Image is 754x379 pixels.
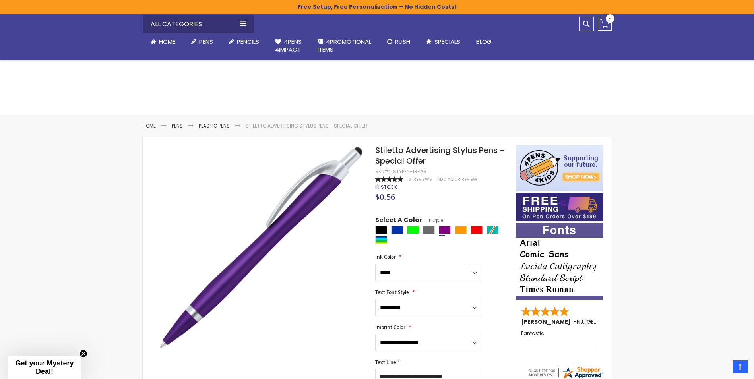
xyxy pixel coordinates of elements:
[375,184,397,190] span: In stock
[375,176,403,182] div: 100%
[584,318,643,326] span: [GEOGRAPHIC_DATA]
[516,223,603,300] img: font-personalization-examples
[455,226,467,234] div: Orange
[516,193,603,221] img: Free shipping on orders over $199
[413,176,432,182] span: Reviews
[688,358,754,379] iframe: Google Customer Reviews
[159,37,175,46] span: Home
[408,176,411,182] span: 3
[221,33,267,50] a: Pencils
[8,356,81,379] div: Get your Mystery Deal!Close teaser
[375,191,395,202] span: $0.56
[516,145,603,191] img: 4pens 4 kids
[439,226,451,234] div: Purple
[318,37,371,54] span: 4PROMOTIONAL ITEMS
[574,318,643,326] span: - ,
[375,359,400,365] span: Text Line 1
[375,216,422,226] span: Select A Color
[437,176,477,182] a: Add Your Review
[199,37,213,46] span: Pens
[407,226,419,234] div: Lime Green
[521,331,598,348] div: Fantastic
[143,33,183,50] a: Home
[471,226,483,234] div: Red
[375,253,396,260] span: Ink Color
[521,318,574,326] span: [PERSON_NAME]
[237,37,259,46] span: Pencils
[375,289,409,296] span: Text Font Style
[143,122,156,129] a: Home
[422,217,443,224] span: Purple
[183,33,221,50] a: Pens
[395,37,410,46] span: Rush
[267,33,310,59] a: 4Pens4impact
[375,226,387,234] div: Black
[275,37,302,54] span: 4Pens 4impact
[199,122,230,129] a: Plastic Pens
[393,168,426,175] div: STYPEN-1R-AB
[246,123,367,129] li: Stiletto Advertising Stylus Pens - Special Offer
[375,145,504,166] span: Stiletto Advertising Stylus Pens - Special Offer
[423,226,435,234] div: Grey
[609,16,612,23] span: 0
[577,318,583,326] span: NJ
[468,33,500,50] a: Blog
[79,350,87,358] button: Close teaser
[379,33,418,50] a: Rush
[375,236,387,244] div: Assorted
[434,37,460,46] span: Specials
[375,324,405,331] span: Imprint Color
[375,184,397,190] div: Availability
[159,144,365,350] img: stiletto-advertising-stylus-pens-purple_1_1_1.jpeg
[391,226,403,234] div: Blue
[418,33,468,50] a: Specials
[476,37,492,46] span: Blog
[408,176,433,182] a: 3 Reviews
[143,15,254,33] div: All Categories
[172,122,183,129] a: Pens
[598,17,612,31] a: 0
[310,33,379,59] a: 4PROMOTIONALITEMS
[375,168,390,175] strong: SKU
[15,359,74,375] span: Get your Mystery Deal!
